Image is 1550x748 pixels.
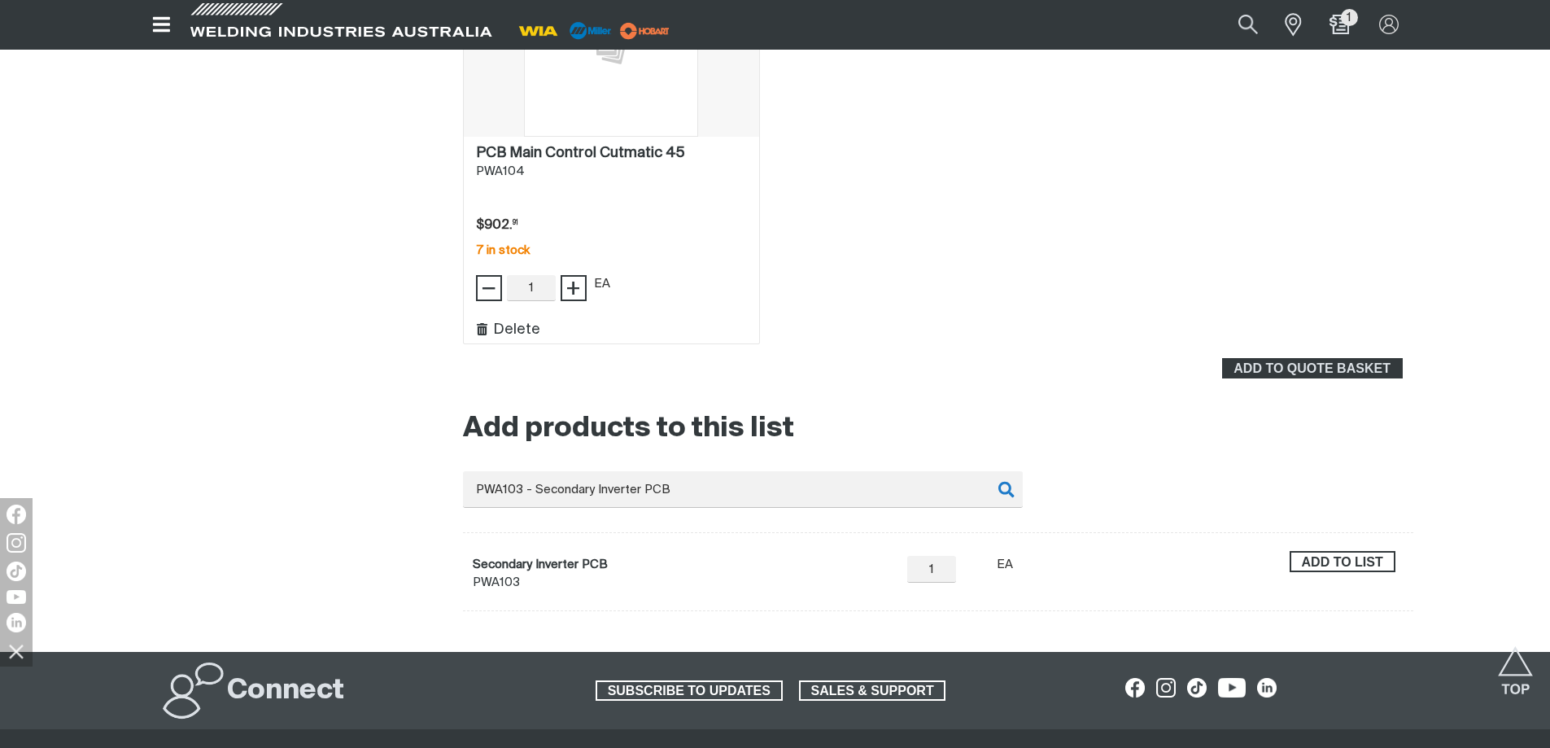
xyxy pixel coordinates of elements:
[463,411,1413,447] h2: Add products to this list
[481,274,496,302] span: −
[1220,7,1276,43] button: Search products
[799,680,946,702] a: SALES & SUPPORT
[476,244,530,256] span: 7 in stock
[473,558,608,571] a: Secondary Inverter PCB
[594,275,747,294] div: EA
[1290,551,1395,572] button: Add Secondary Inverter PCB to list
[615,19,675,43] img: miller
[493,322,540,339] span: Delete
[473,574,608,593] span: PWA103
[463,471,1413,610] div: Product or group for quick order
[476,165,525,177] span: PWA104
[7,562,26,581] img: TikTok
[1222,358,1403,379] button: ADD TO QUOTE BASKET
[476,209,518,242] div: Price
[1200,7,1276,43] input: Product name or item number...
[596,680,783,702] a: SUBSCRIBE TO UPDATES
[7,533,26,553] img: Instagram
[7,505,26,524] img: Facebook
[463,358,1413,379] section: Add to cart
[476,146,685,160] h2: PCB Main Control Cutmatic 45
[476,144,747,163] a: PCB Main Control Cutmatic 45
[2,637,30,665] img: hide socials
[513,220,518,226] sup: 91
[7,590,26,604] img: YouTube
[463,471,1023,508] input: Product name or item number...
[565,274,581,302] span: +
[997,556,1015,575] div: EA
[227,673,344,709] h2: Connect
[7,613,26,632] img: LinkedIn
[615,24,675,37] a: miller
[1233,358,1391,379] span: ADD TO QUOTE BASKET
[476,209,518,242] span: $902.
[801,680,945,702] span: SALES & SUPPORT
[1497,646,1534,683] button: Scroll to top
[1291,551,1394,572] span: Add to list
[597,680,781,702] span: SUBSCRIBE TO UPDATES
[476,316,540,343] button: Delete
